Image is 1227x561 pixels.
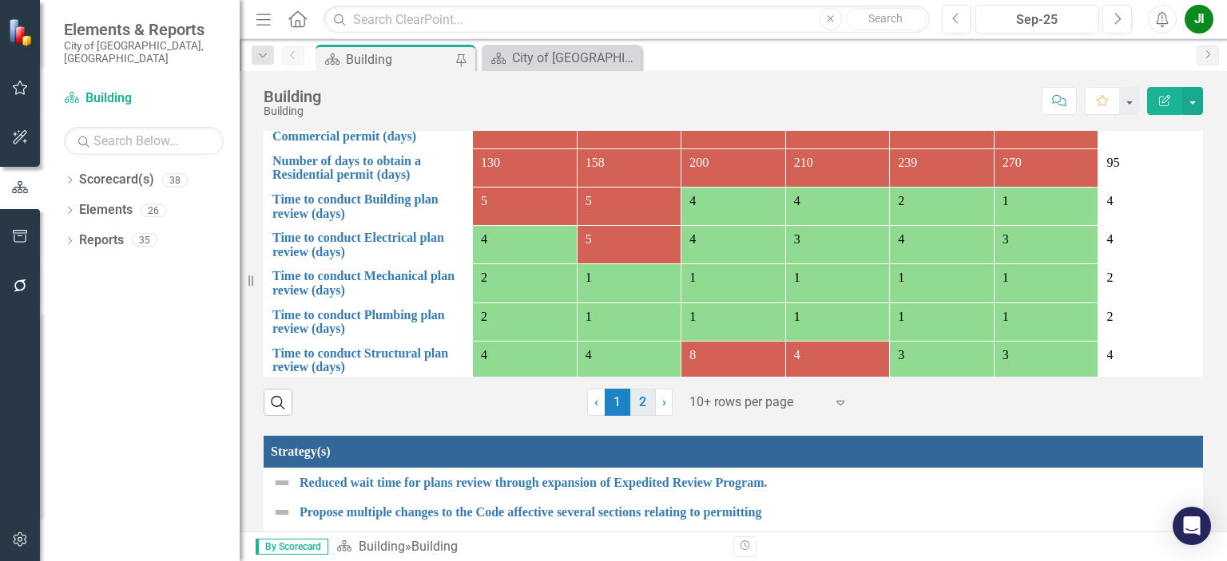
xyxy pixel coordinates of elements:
[1106,156,1119,169] span: 95
[662,394,666,409] span: ›
[1003,232,1009,246] span: 3
[689,117,709,131] span: 299
[689,271,696,284] span: 1
[1106,194,1113,207] span: 4
[324,6,929,34] input: Search ClearPoint...
[79,201,133,219] a: Elements
[1003,271,1009,284] span: 1
[586,271,592,284] span: 1
[8,18,36,46] img: ClearPoint Strategy
[1098,226,1203,264] td: Double-Click to Edit
[256,539,328,555] span: By Scorecard
[300,476,1194,490] a: Reduced wait time for plans review through expansion of Expedited Review Program.
[272,473,292,492] img: Not Defined
[898,194,904,207] span: 2
[272,308,464,336] a: Time to conduct Plumbing plan review (days)
[630,389,656,416] a: 2
[898,232,904,246] span: 4
[1003,348,1009,361] span: 3
[975,5,1098,34] button: Sep-25
[481,156,500,169] span: 130
[586,310,592,323] span: 1
[689,194,696,207] span: 4
[794,194,800,207] span: 4
[586,194,592,207] span: 5
[868,12,903,25] span: Search
[1185,5,1213,34] button: JI
[272,154,464,182] a: Number of days to obtain a Residential permit (days)
[264,498,1203,527] td: Double-Click to Edit Right Click for Context Menu
[1106,271,1113,284] span: 2
[359,539,405,554] a: Building
[162,173,188,187] div: 38
[794,348,800,361] span: 4
[794,271,800,284] span: 1
[794,232,800,246] span: 3
[794,117,813,131] span: 319
[481,232,487,246] span: 4
[481,194,487,207] span: 5
[264,264,473,302] td: Double-Click to Edit Right Click for Context Menu
[141,203,166,217] div: 26
[264,88,321,105] div: Building
[481,117,500,131] span: 176
[346,49,451,69] div: Building
[64,20,224,39] span: Elements & Reports
[79,171,154,189] a: Scorecard(s)
[1106,232,1113,246] span: 4
[272,346,464,374] a: Time to conduct Structural plan review (days)
[689,156,709,169] span: 200
[481,348,487,361] span: 4
[586,156,605,169] span: 158
[264,302,473,341] td: Double-Click to Edit Right Click for Context Menu
[264,527,1203,557] td: Double-Click to Edit Right Click for Context Menu
[1106,310,1113,323] span: 2
[64,39,224,65] small: City of [GEOGRAPHIC_DATA], [GEOGRAPHIC_DATA]
[1003,156,1022,169] span: 270
[1003,310,1009,323] span: 1
[79,231,124,250] a: Reports
[512,48,637,68] div: City of [GEOGRAPHIC_DATA]
[898,310,904,323] span: 1
[689,310,696,323] span: 1
[64,89,224,108] a: Building
[336,538,721,556] div: »
[794,156,813,169] span: 210
[264,148,473,187] td: Double-Click to Edit Right Click for Context Menu
[264,187,473,225] td: Double-Click to Edit Right Click for Context Menu
[132,234,157,247] div: 35
[264,468,1203,498] td: Double-Click to Edit Right Click for Context Menu
[1098,148,1203,187] td: Double-Click to Edit
[1106,117,1126,131] span: 150
[1173,507,1211,545] div: Open Intercom Messenger
[898,271,904,284] span: 1
[586,348,592,361] span: 4
[1106,348,1113,361] span: 4
[689,348,696,361] span: 8
[981,10,1093,30] div: Sep-25
[272,192,464,220] a: Time to conduct Building plan review (days)
[64,127,224,155] input: Search Below...
[898,348,904,361] span: 3
[1098,341,1203,379] td: Double-Click to Edit
[481,310,487,323] span: 2
[1098,302,1203,341] td: Double-Click to Edit
[300,505,1194,520] a: Propose multiple changes to the Code affective several sections relating to permitting
[272,269,464,297] a: Time to conduct Mechanical plan review (days)
[794,310,800,323] span: 1
[1003,194,1009,207] span: 1
[264,341,473,379] td: Double-Click to Edit Right Click for Context Menu
[481,271,487,284] span: 2
[486,48,637,68] a: City of [GEOGRAPHIC_DATA]
[586,232,592,246] span: 5
[1003,117,1022,131] span: 447
[1098,264,1203,302] td: Double-Click to Edit
[898,156,917,169] span: 239
[272,231,464,259] a: Time to conduct Electrical plan review (days)
[594,394,598,409] span: ‹
[264,105,321,117] div: Building
[1098,187,1203,225] td: Double-Click to Edit
[605,389,630,416] span: 1
[411,539,458,554] div: Building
